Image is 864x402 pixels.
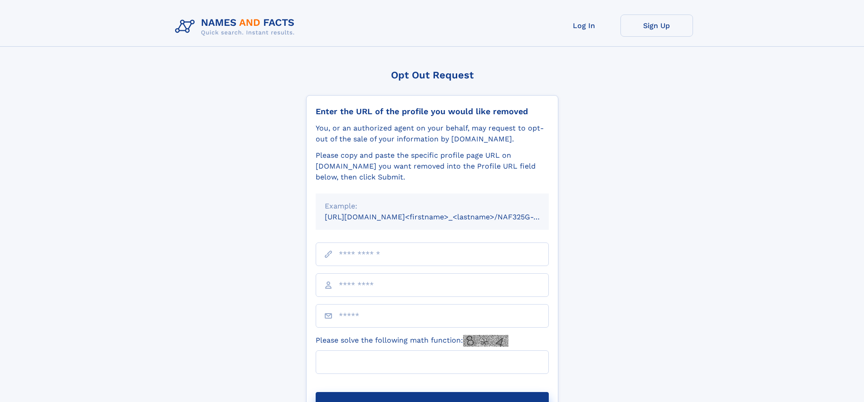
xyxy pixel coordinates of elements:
[548,15,620,37] a: Log In
[325,213,566,221] small: [URL][DOMAIN_NAME]<firstname>_<lastname>/NAF325G-xxxxxxxx
[316,107,549,116] div: Enter the URL of the profile you would like removed
[171,15,302,39] img: Logo Names and Facts
[306,69,558,81] div: Opt Out Request
[316,335,508,347] label: Please solve the following math function:
[620,15,693,37] a: Sign Up
[325,201,540,212] div: Example:
[316,123,549,145] div: You, or an authorized agent on your behalf, may request to opt-out of the sale of your informatio...
[316,150,549,183] div: Please copy and paste the specific profile page URL on [DOMAIN_NAME] you want removed into the Pr...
